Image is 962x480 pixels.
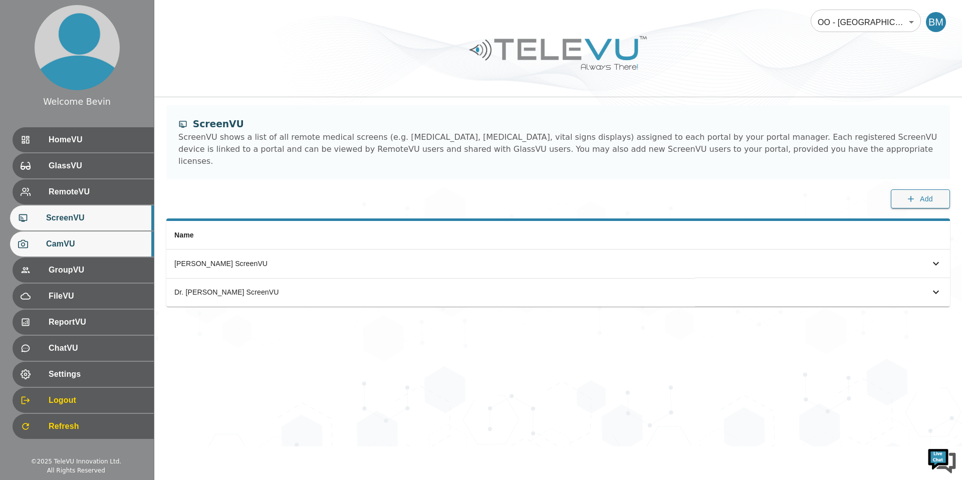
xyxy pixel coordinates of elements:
[926,12,946,32] div: BM
[13,179,154,204] div: RemoteVU
[58,126,138,227] span: We're online!
[13,362,154,387] div: Settings
[811,8,921,36] div: OO - [GEOGRAPHIC_DATA]- [PERSON_NAME] [MTRP]
[49,134,146,146] span: HomeVU
[35,5,120,90] img: profile.png
[13,153,154,178] div: GlassVU
[891,189,950,209] button: Add
[49,264,146,276] span: GroupVU
[49,368,146,380] span: Settings
[17,47,42,72] img: d_736959983_company_1615157101543_736959983
[920,193,933,205] span: Add
[5,274,191,309] textarea: Type your message and hit 'Enter'
[164,5,188,29] div: Minimize live chat window
[46,238,146,250] span: CamVU
[49,186,146,198] span: RemoteVU
[178,131,938,167] div: ScreenVU shows a list of all remote medical screens (e.g. [MEDICAL_DATA], [MEDICAL_DATA], vital s...
[43,95,111,108] div: Welcome Bevin
[166,221,950,307] table: simple table
[174,259,687,269] div: [PERSON_NAME] ScreenVU
[10,231,154,257] div: CamVU
[52,53,168,66] div: Chat with us now
[13,258,154,283] div: GroupVU
[46,212,146,224] span: ScreenVU
[13,284,154,309] div: FileVU
[13,336,154,361] div: ChatVU
[13,310,154,335] div: ReportVU
[49,290,146,302] span: FileVU
[178,117,938,131] div: ScreenVU
[927,445,957,475] img: Chat Widget
[10,205,154,230] div: ScreenVU
[174,231,194,239] span: Name
[13,388,154,413] div: Logout
[49,342,146,354] span: ChatVU
[49,316,146,328] span: ReportVU
[47,466,105,475] div: All Rights Reserved
[13,127,154,152] div: HomeVU
[174,287,687,297] div: Dr. [PERSON_NAME] ScreenVU
[49,160,146,172] span: GlassVU
[468,32,648,74] img: Logo
[49,394,146,406] span: Logout
[13,414,154,439] div: Refresh
[49,420,146,432] span: Refresh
